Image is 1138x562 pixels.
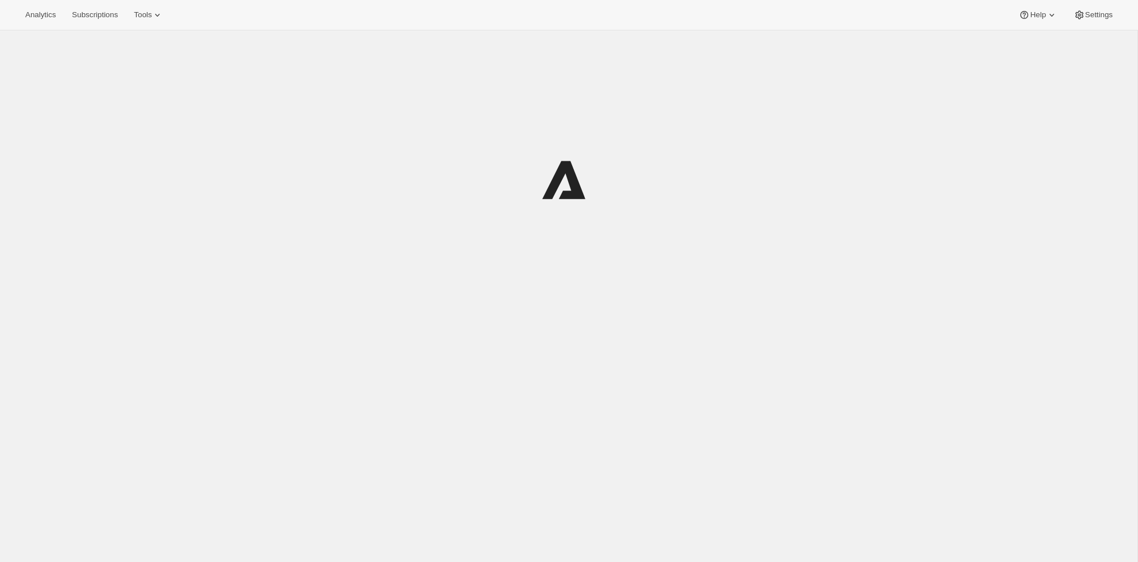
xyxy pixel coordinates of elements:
button: Settings [1067,7,1120,23]
span: Settings [1085,10,1113,20]
button: Tools [127,7,170,23]
button: Analytics [18,7,63,23]
button: Help [1012,7,1064,23]
span: Help [1030,10,1046,20]
button: Subscriptions [65,7,125,23]
span: Tools [134,10,152,20]
span: Subscriptions [72,10,118,20]
span: Analytics [25,10,56,20]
